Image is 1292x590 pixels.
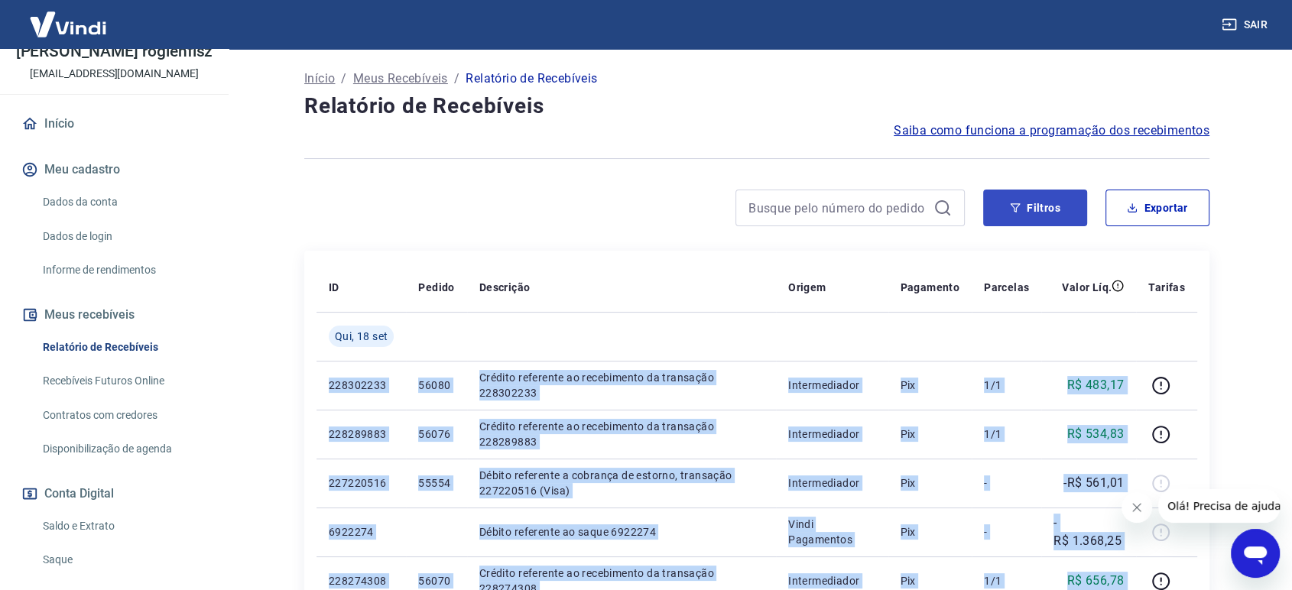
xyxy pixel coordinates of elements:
img: Vindi [18,1,118,47]
p: - [984,475,1029,491]
p: 227220516 [329,475,394,491]
p: 228302233 [329,378,394,393]
p: ID [329,280,339,295]
p: 1/1 [984,378,1029,393]
p: Intermediador [788,573,876,588]
p: Débito referente a cobrança de estorno, transação 227220516 (Visa) [479,468,764,498]
p: Relatório de Recebíveis [466,70,597,88]
p: R$ 534,83 [1067,425,1125,443]
p: Intermediador [788,426,876,442]
p: - [984,524,1029,540]
p: Intermediador [788,475,876,491]
p: 56070 [418,573,454,588]
button: Filtros [983,190,1087,226]
p: Pix [901,426,960,442]
a: Disponibilização de agenda [37,433,210,465]
p: -R$ 561,01 [1063,474,1124,492]
a: Dados de login [37,221,210,252]
span: Qui, 18 set [335,329,388,344]
p: Pix [901,378,960,393]
iframe: Fechar mensagem [1122,492,1152,523]
p: Descrição [479,280,531,295]
p: 1/1 [984,573,1029,588]
a: Início [18,107,210,141]
p: Crédito referente ao recebimento da transação 228289883 [479,419,764,449]
p: Origem [788,280,826,295]
a: Saque [37,544,210,575]
p: R$ 656,78 [1067,572,1125,590]
p: [EMAIL_ADDRESS][DOMAIN_NAME] [30,66,199,82]
p: Pix [901,475,960,491]
p: Pix [901,573,960,588]
p: R$ 483,17 [1067,376,1125,394]
span: Olá! Precisa de ajuda? [9,11,128,23]
input: Busque pelo número do pedido [748,196,927,219]
button: Meus recebíveis [18,298,210,332]
p: 55554 [418,475,454,491]
p: Valor Líq. [1062,280,1112,295]
p: Pagamento [901,280,960,295]
button: Meu cadastro [18,153,210,186]
p: Tarifas [1148,280,1185,295]
p: 56080 [418,378,454,393]
a: Saiba como funciona a programação dos recebimentos [894,122,1209,140]
p: Intermediador [788,378,876,393]
p: Débito referente ao saque 6922274 [479,524,764,540]
p: Parcelas [984,280,1029,295]
p: Pedido [418,280,454,295]
h4: Relatório de Recebíveis [304,91,1209,122]
a: Dados da conta [37,186,210,218]
iframe: Botão para abrir a janela de mensagens [1231,529,1280,578]
a: Meus Recebíveis [353,70,448,88]
button: Sair [1219,11,1274,39]
a: Recebíveis Futuros Online [37,365,210,397]
a: Início [304,70,335,88]
p: 6922274 [329,524,394,540]
a: Informe de rendimentos [37,254,210,286]
a: Relatório de Recebíveis [37,332,210,363]
p: / [454,70,459,88]
p: 228289883 [329,426,394,442]
iframe: Mensagem da empresa [1158,489,1280,523]
a: Contratos com credores [37,400,210,431]
p: Pix [901,524,960,540]
p: Vindi Pagamentos [788,517,876,547]
p: [PERSON_NAME] rogienfisz [16,44,213,60]
p: 56076 [418,426,454,442]
p: 1/1 [984,426,1029,442]
a: Saldo e Extrato [37,511,210,542]
p: Crédito referente ao recebimento da transação 228302233 [479,370,764,400]
p: -R$ 1.368,25 [1053,514,1124,550]
button: Exportar [1105,190,1209,226]
p: / [341,70,346,88]
p: 228274308 [329,573,394,588]
button: Conta Digital [18,477,210,511]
